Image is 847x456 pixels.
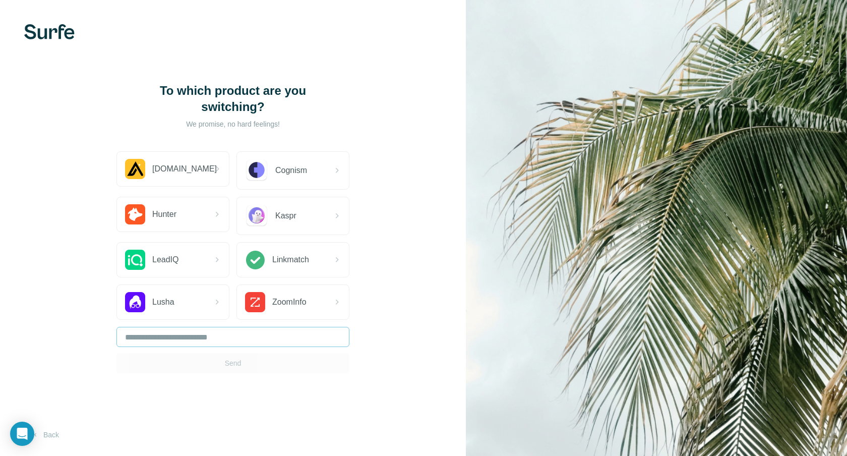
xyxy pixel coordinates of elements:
img: Linkmatch Logo [245,250,265,270]
img: ZoomInfo Logo [245,292,265,312]
span: ZoomInfo [272,296,307,308]
img: Surfe's logo [24,24,75,39]
img: Hunter.io Logo [125,204,145,224]
h1: To which product are you switching? [132,83,334,115]
p: We promise, no hard feelings! [132,119,334,129]
img: Kaspr Logo [245,204,268,227]
div: Open Intercom Messenger [10,422,34,446]
img: Cognism Logo [245,159,268,182]
img: Lusha Logo [125,292,145,312]
span: Hunter [152,208,176,220]
button: Back [24,426,66,444]
span: Cognism [275,164,307,177]
span: [DOMAIN_NAME] [152,163,217,175]
img: LeadIQ Logo [125,250,145,270]
span: LeadIQ [152,254,178,266]
span: Kaspr [275,210,296,222]
span: Lusha [152,296,174,308]
span: Linkmatch [272,254,309,266]
img: Apollo.io Logo [125,159,145,179]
